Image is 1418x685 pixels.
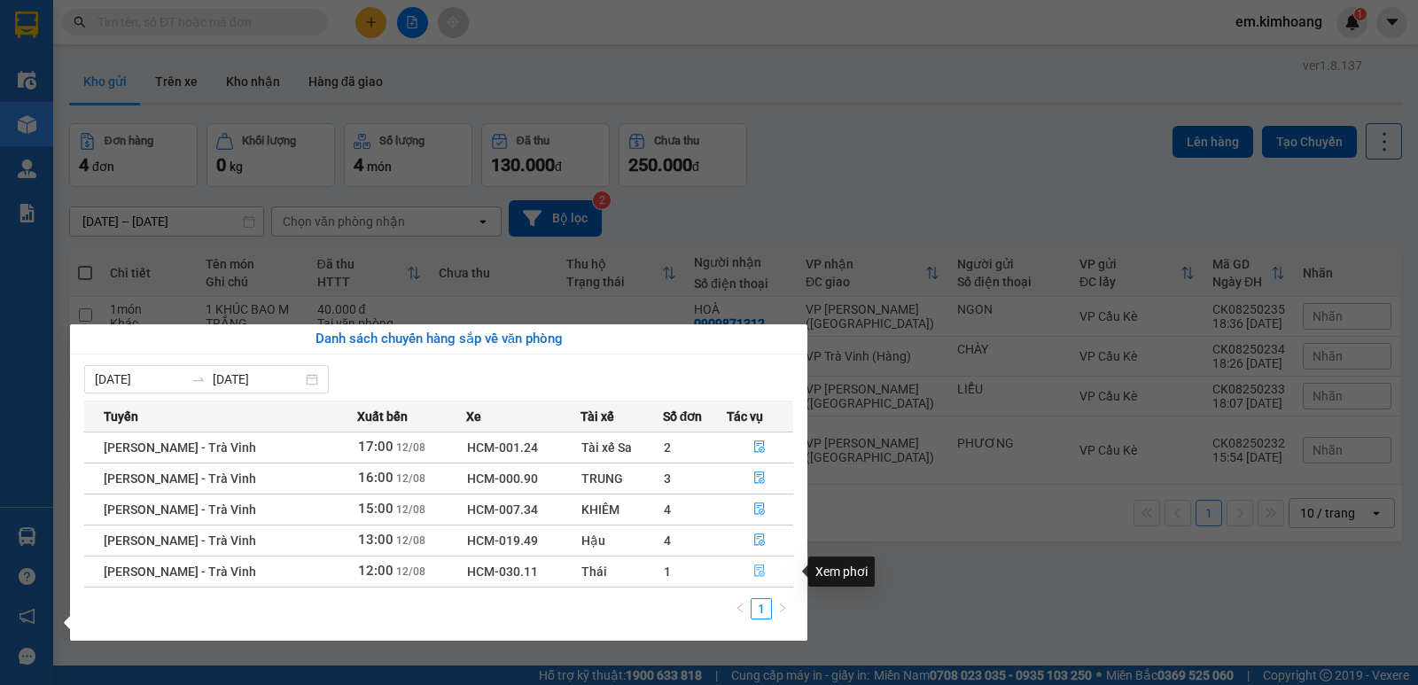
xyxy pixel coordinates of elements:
span: file-done [753,533,766,548]
button: file-done [728,433,793,462]
span: Tác vụ [727,407,763,426]
div: Xem phơi [808,557,875,587]
span: [PERSON_NAME] - Trà Vinh [104,502,256,517]
span: HCM-001.24 [467,440,538,455]
span: 4 [664,502,671,517]
span: 15:00 [358,501,393,517]
span: Tuyến [104,407,138,426]
span: Xuất bến [357,407,408,426]
li: Previous Page [729,598,751,619]
div: TRUNG [581,469,662,488]
span: 12/08 [396,441,425,454]
span: [PERSON_NAME] - Trà Vinh [104,533,256,548]
button: file-done [728,526,793,555]
span: left [735,603,745,613]
div: Hậu [581,531,662,550]
a: 1 [752,599,771,619]
div: Danh sách chuyến hàng sắp về văn phòng [84,329,793,350]
button: file-done [728,495,793,524]
span: file-done [753,471,766,486]
span: file-done [753,564,766,579]
span: [PERSON_NAME] - Trà Vinh [104,564,256,579]
span: 12/08 [396,534,425,547]
button: right [772,598,793,619]
span: right [777,603,788,613]
input: Từ ngày [95,370,184,389]
span: to [191,372,206,386]
span: file-done [753,440,766,455]
span: HCM-019.49 [467,533,538,548]
span: 12:00 [358,563,393,579]
span: file-done [753,502,766,517]
span: 12/08 [396,472,425,485]
span: 17:00 [358,439,393,455]
span: swap-right [191,372,206,386]
span: 1 [664,564,671,579]
div: KHIÊM [581,500,662,519]
span: Số đơn [663,407,703,426]
div: Thái [581,562,662,581]
span: 4 [664,533,671,548]
span: HCM-000.90 [467,471,538,486]
button: left [729,598,751,619]
span: 12/08 [396,503,425,516]
input: Đến ngày [213,370,302,389]
span: 3 [664,471,671,486]
span: 2 [664,440,671,455]
span: Xe [466,407,481,426]
span: Tài xế [580,407,614,426]
li: Next Page [772,598,793,619]
button: file-done [728,464,793,493]
span: 12/08 [396,565,425,578]
button: file-done [728,557,793,586]
span: HCM-030.11 [467,564,538,579]
div: Tài xế Sa [581,438,662,457]
span: [PERSON_NAME] - Trà Vinh [104,471,256,486]
span: 13:00 [358,532,393,548]
span: HCM-007.34 [467,502,538,517]
li: 1 [751,598,772,619]
span: 16:00 [358,470,393,486]
span: [PERSON_NAME] - Trà Vinh [104,440,256,455]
